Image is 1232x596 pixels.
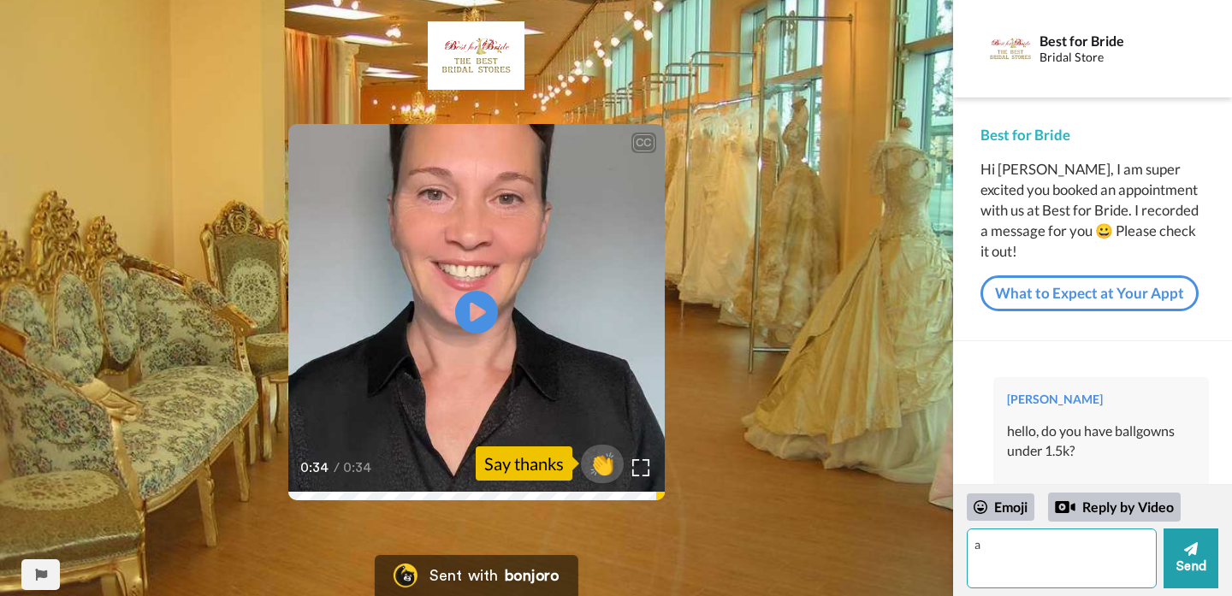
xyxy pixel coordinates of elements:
[980,125,1205,145] div: Best for Bride
[581,450,624,477] span: 👏
[300,457,330,478] span: 0:34
[375,555,578,596] a: Bonjoro LogoSent withbonjoro
[394,564,418,587] img: Bonjoro Logo
[343,457,373,478] span: 0:34
[1007,391,1195,408] div: [PERSON_NAME]
[1164,528,1218,588] button: Send
[581,445,624,483] button: 👏
[334,457,340,478] span: /
[633,134,654,151] div: CC
[967,528,1157,588] textarea: a v
[980,275,1199,311] a: What to Expect at Your Appt
[1048,493,1181,522] div: Reply by Video
[428,21,524,90] img: f37a132a-22f8-4c19-98ba-684836eaba1d
[505,568,560,583] div: bonjoro
[1039,32,1186,49] div: Best for Bride
[1039,50,1186,65] div: Bridal Store
[990,28,1031,69] img: Profile Image
[429,568,498,583] div: Sent with
[980,159,1205,262] div: Hi [PERSON_NAME], I am super excited you booked an appointment with us at Best for Bride. I recor...
[632,459,649,476] img: Full screen
[967,493,1034,521] div: Emoji
[1007,422,1195,461] div: hello, do you have ballgowns under 1.5k?
[1055,497,1075,517] div: Reply by Video
[476,446,572,481] div: Say thanks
